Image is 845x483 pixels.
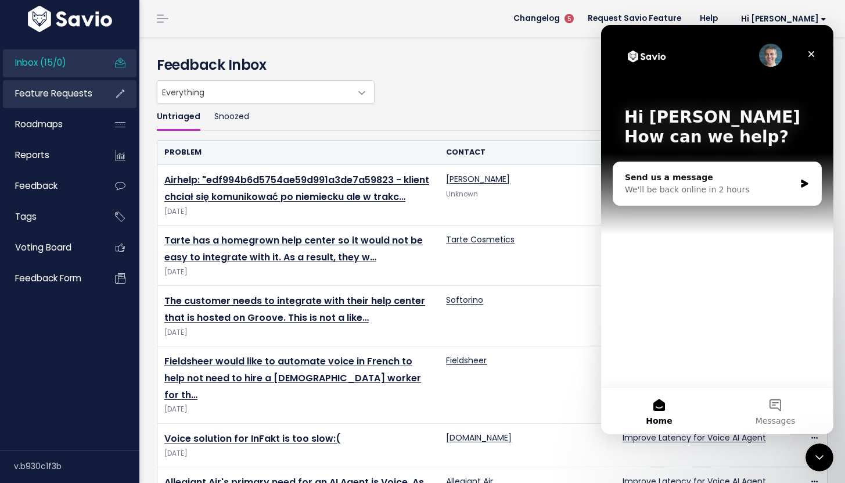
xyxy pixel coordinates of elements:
[15,118,63,130] span: Roadmaps
[15,272,81,284] span: Feedback form
[446,173,510,185] a: [PERSON_NAME]
[164,403,432,416] span: [DATE]
[601,25,833,434] iframe: Intercom live chat
[214,103,249,131] a: Snoozed
[15,149,49,161] span: Reports
[15,87,92,99] span: Feature Requests
[513,15,560,23] span: Changelog
[446,234,515,245] a: Tarte Cosmetics
[15,241,71,253] span: Voting Board
[164,448,432,460] span: [DATE]
[157,103,200,131] a: Untriaged
[446,355,487,366] a: Fieldsheer
[157,103,828,131] ul: Filter feature requests
[3,49,96,76] a: Inbox (15/0)
[25,6,115,32] img: logo-white.9d6f32f41409.svg
[741,15,826,23] span: Hi [PERSON_NAME]
[439,141,615,164] th: Contact
[3,203,96,230] a: Tags
[578,10,691,27] a: Request Savio Feature
[564,14,574,23] span: 5
[157,80,375,103] span: Everything
[3,80,96,107] a: Feature Requests
[164,266,432,278] span: [DATE]
[164,173,429,203] a: Airhelp: "edf994b6d5754ae59d991a3de7a59823 - klient chciał się komunikować po niemiecku ale w trakc…
[164,234,423,264] a: Tarte has a homegrown help center so it would not be easy to integrate with it. As a result, they w…
[164,355,421,402] a: Fieldsheer would like to automate voice in French to help not need to hire a [DEMOGRAPHIC_DATA] w...
[157,55,828,76] h4: Feedback Inbox
[3,234,96,261] a: Voting Board
[164,327,432,339] span: [DATE]
[727,10,836,28] a: Hi [PERSON_NAME]
[3,173,96,199] a: Feedback
[3,142,96,169] a: Reports
[446,432,512,443] a: [DOMAIN_NAME]
[157,81,351,103] span: Everything
[3,111,96,138] a: Roadmaps
[164,294,425,324] a: The customer needs to integrate with their help center that is hosted on Groove. This is not a like…
[3,265,96,292] a: Feedback form
[15,180,57,192] span: Feedback
[15,210,37,223] span: Tags
[446,294,483,306] a: Softorino
[14,451,139,481] div: v.b930c1f3b
[164,432,341,445] a: Voice solution for InFakt is too slow:(
[157,141,439,164] th: Problem
[806,443,833,471] iframe: Intercom live chat
[623,432,766,443] a: Improve Latency for Voice AI Agent
[164,206,432,218] span: [DATE]
[691,10,727,27] a: Help
[446,189,478,199] span: Unknown
[15,56,66,69] span: Inbox (15/0)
